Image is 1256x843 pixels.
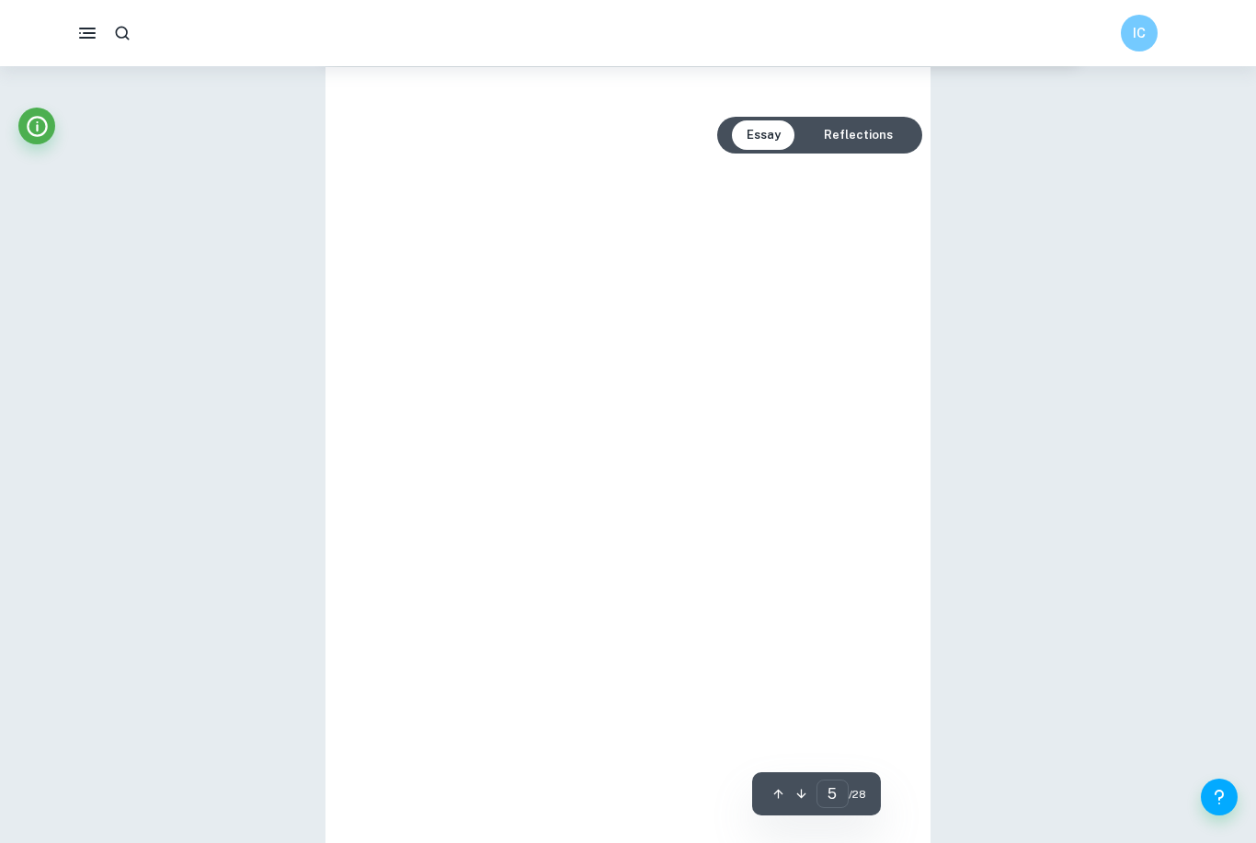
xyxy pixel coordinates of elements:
button: Essay [732,120,795,150]
h6: IC [1129,23,1150,43]
button: Reflections [809,120,908,150]
button: IC [1121,15,1158,51]
span: / 28 [849,786,866,803]
button: Info [18,108,55,144]
button: Help and Feedback [1201,779,1238,815]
